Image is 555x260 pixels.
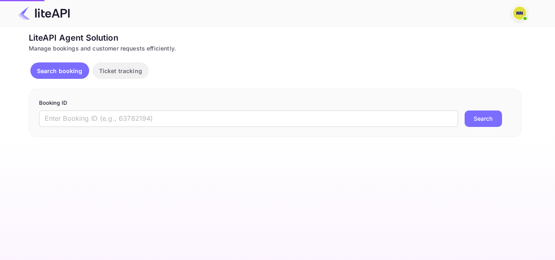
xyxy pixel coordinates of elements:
[18,7,70,20] img: LiteAPI Logo
[29,44,522,53] div: Manage bookings and customer requests efficiently.
[513,7,526,20] img: N/A N/A
[39,99,511,107] p: Booking ID
[37,67,83,75] p: Search booking
[29,32,522,44] div: LiteAPI Agent Solution
[99,67,142,75] p: Ticket tracking
[465,110,502,127] button: Search
[39,110,458,127] input: Enter Booking ID (e.g., 63782194)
